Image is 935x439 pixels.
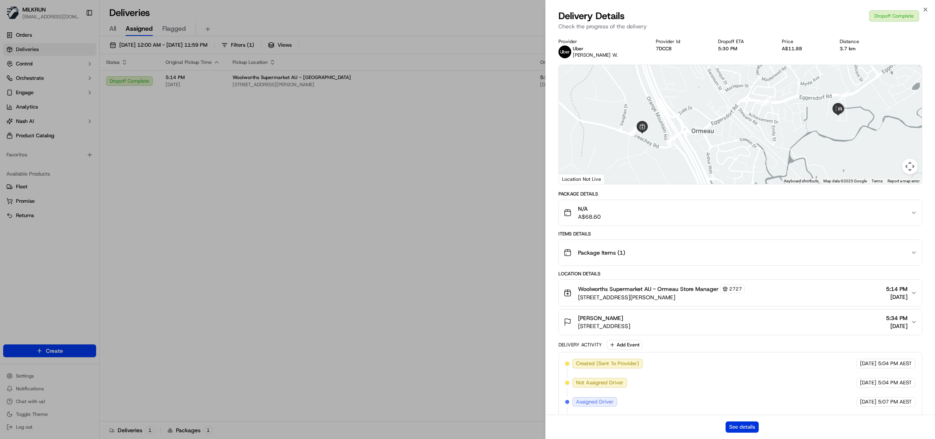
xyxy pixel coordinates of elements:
div: 3.7 km [840,45,884,52]
img: Google [561,174,587,184]
span: 2727 [729,286,742,292]
button: 7DCC8 [656,45,672,52]
div: 8 [629,125,640,136]
p: Uber [573,45,618,52]
span: A$68.60 [578,213,601,221]
span: 5:34 PM [886,314,907,322]
img: uber-new-logo.jpeg [558,45,571,58]
button: Add Event [607,340,642,350]
button: Keyboard shortcuts [784,178,819,184]
a: Report a map error [888,179,919,183]
span: Map data ©2025 Google [823,179,867,183]
div: Delivery Activity [558,342,602,348]
div: Location Details [558,271,922,277]
button: Woolworths Supermarket AU - Ormeau Store Manager2727[STREET_ADDRESS][PERSON_NAME]5:14 PM[DATE] [559,280,922,306]
span: [DATE] [860,398,876,405]
button: Map camera controls [902,158,918,174]
a: Terms (opens in new tab) [872,179,883,183]
span: [DATE] [886,293,907,301]
span: Delivery Details [558,10,625,22]
span: 5:04 PM AEST [878,360,912,367]
button: Package Items (1) [559,240,922,265]
div: 11 [839,91,849,101]
span: Assigned Driver [576,398,613,405]
div: A$11.88 [782,45,827,52]
div: 5:30 PM [718,45,769,52]
span: [PERSON_NAME] [578,314,623,322]
span: [PERSON_NAME] W. [573,52,618,58]
div: Package Details [558,191,922,197]
div: Dropoff ETA [718,38,769,45]
span: [STREET_ADDRESS][PERSON_NAME] [578,293,745,301]
div: Items Details [558,231,922,237]
span: [DATE] [860,379,876,386]
span: N/A [578,205,601,213]
div: Provider Id [656,38,705,45]
span: Package Items ( 1 ) [578,249,625,257]
div: Provider [558,38,643,45]
span: Not Assigned Driver [576,379,623,386]
span: [DATE] [886,322,907,330]
span: 5:07 PM AEST [878,398,912,405]
span: 5:04 PM AEST [878,379,912,386]
button: N/AA$68.60 [559,200,922,225]
button: [PERSON_NAME][STREET_ADDRESS]5:34 PM[DATE] [559,309,922,335]
a: Open this area in Google Maps (opens a new window) [561,174,587,184]
span: [STREET_ADDRESS] [578,322,630,330]
div: Price [782,38,827,45]
button: See details [726,421,759,433]
span: Woolworths Supermarket AU - Ormeau Store Manager [578,285,718,293]
span: Created (Sent To Provider) [576,360,639,367]
p: Check the progress of the delivery [558,22,922,30]
div: 10 [761,96,771,107]
div: 9 [666,134,677,145]
div: Distance [840,38,884,45]
span: [DATE] [860,360,876,367]
div: Location Not Live [559,174,605,184]
span: 5:14 PM [886,285,907,293]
